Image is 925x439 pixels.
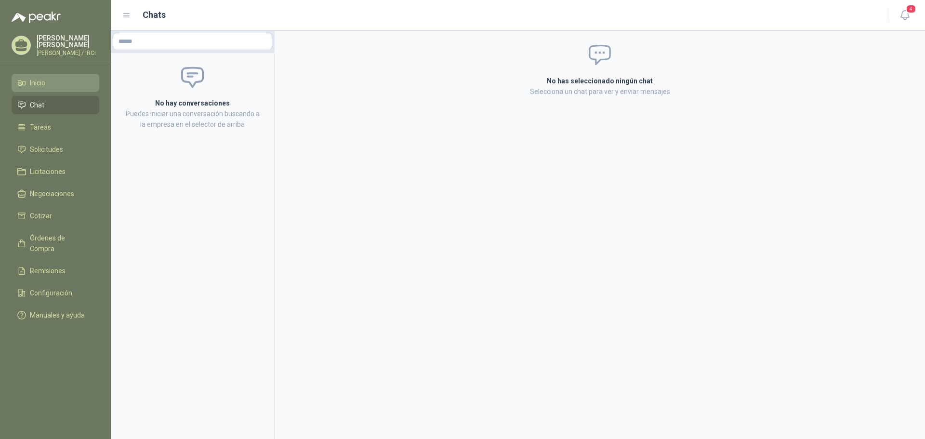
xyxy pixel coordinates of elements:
[12,262,99,280] a: Remisiones
[12,207,99,225] a: Cotizar
[906,4,916,13] span: 4
[12,96,99,114] a: Chat
[12,185,99,203] a: Negociaciones
[30,288,72,298] span: Configuración
[12,162,99,181] a: Licitaciones
[30,78,45,88] span: Inicio
[30,188,74,199] span: Negociaciones
[122,98,263,108] h2: No hay conversaciones
[432,86,768,97] p: Selecciona un chat para ver y enviar mensajes
[12,306,99,324] a: Manuales y ayuda
[37,50,99,56] p: [PERSON_NAME] / IRCI
[30,310,85,320] span: Manuales y ayuda
[30,211,52,221] span: Cotizar
[12,229,99,258] a: Órdenes de Compra
[143,8,166,22] h1: Chats
[122,108,263,130] p: Puedes iniciar una conversación buscando a la empresa en el selector de arriba
[37,35,99,48] p: [PERSON_NAME] [PERSON_NAME]
[12,74,99,92] a: Inicio
[30,233,90,254] span: Órdenes de Compra
[30,166,66,177] span: Licitaciones
[896,7,913,24] button: 4
[12,284,99,302] a: Configuración
[30,144,63,155] span: Solicitudes
[30,266,66,276] span: Remisiones
[12,140,99,159] a: Solicitudes
[12,12,61,23] img: Logo peakr
[30,122,51,133] span: Tareas
[12,118,99,136] a: Tareas
[30,100,44,110] span: Chat
[432,76,768,86] h2: No has seleccionado ningún chat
